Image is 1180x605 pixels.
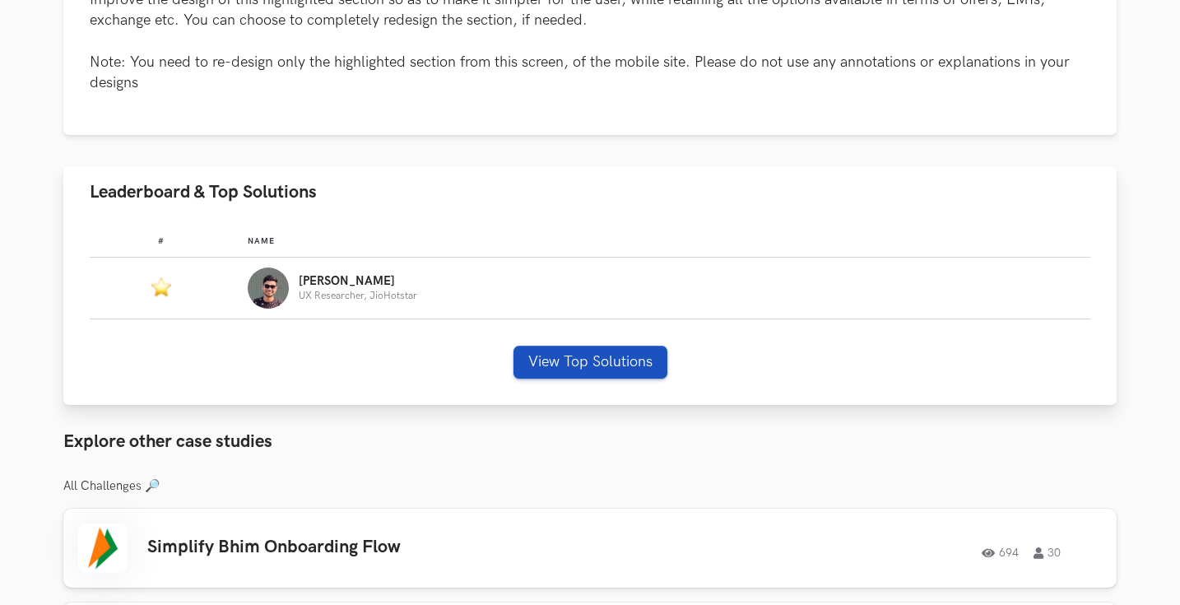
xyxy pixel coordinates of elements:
[63,218,1117,405] div: Leaderboard & Top Solutions
[1034,547,1061,559] span: 30
[299,291,417,301] p: UX Researcher, JioHotstar
[151,276,171,297] img: Featured
[982,547,1019,559] span: 694
[63,509,1117,588] a: Simplify Bhim Onboarding Flow69430
[90,181,317,203] span: Leaderboard & Top Solutions
[147,537,615,558] h3: Simplify Bhim Onboarding Flow
[63,479,1117,494] h3: All Challenges 🔎
[513,346,667,379] button: View Top Solutions
[63,431,1117,453] h3: Explore other case studies
[299,275,417,288] p: [PERSON_NAME]
[248,268,289,309] img: Profile photo
[248,236,275,246] span: Name
[158,236,165,246] span: #
[63,166,1117,218] button: Leaderboard & Top Solutions
[90,223,1090,319] table: Leaderboard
